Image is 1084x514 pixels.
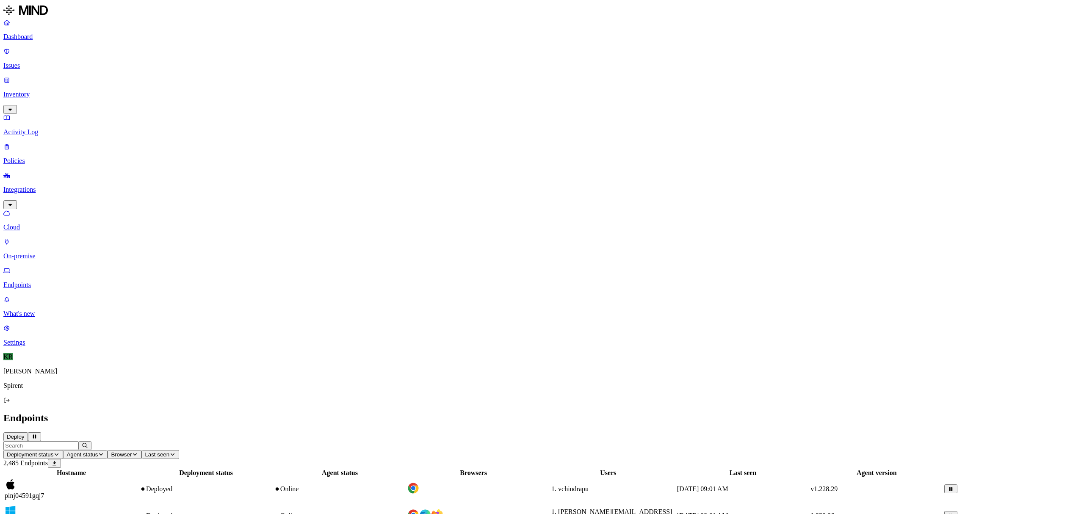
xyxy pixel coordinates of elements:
[3,114,1081,136] a: Activity Log
[407,469,539,477] div: Browsers
[3,252,1081,260] p: On-premise
[66,451,98,458] span: Agent status
[3,209,1081,231] a: Cloud
[3,238,1081,260] a: On-premise
[3,19,1081,41] a: Dashboard
[111,451,132,458] span: Browser
[3,224,1081,231] p: Cloud
[145,451,169,458] span: Last seen
[3,171,1081,208] a: Integrations
[3,157,1081,165] p: Policies
[3,128,1081,136] p: Activity Log
[810,485,838,492] span: v1.228.29
[3,91,1081,98] p: Inventory
[677,485,728,492] span: [DATE] 09:01 AM
[3,432,28,441] button: Deploy
[3,143,1081,165] a: Policies
[677,469,809,477] div: Last seen
[810,469,943,477] div: Agent version
[407,482,419,494] img: chrome.svg
[140,469,272,477] div: Deployment status
[3,76,1081,113] a: Inventory
[3,3,48,17] img: MIND
[3,267,1081,289] a: Endpoints
[3,353,13,360] span: KR
[3,459,48,467] span: 2,485 Endpoints
[3,412,1081,424] h2: Endpoints
[5,492,44,499] span: plnj04591gqj7
[5,478,17,490] img: macos.svg
[140,485,272,493] div: Deployed
[3,47,1081,69] a: Issues
[3,382,1081,390] p: Spirent
[541,469,675,477] div: Users
[3,62,1081,69] p: Issues
[3,339,1081,346] p: Settings
[3,186,1081,193] p: Integrations
[3,310,1081,318] p: What's new
[274,485,406,493] div: Online
[3,441,78,450] input: Search
[3,296,1081,318] a: What's new
[5,469,138,477] div: Hostname
[3,33,1081,41] p: Dashboard
[7,451,53,458] span: Deployment status
[274,469,406,477] div: Agent status
[558,485,589,492] span: vchindrapu
[3,3,1081,19] a: MIND
[3,281,1081,289] p: Endpoints
[3,324,1081,346] a: Settings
